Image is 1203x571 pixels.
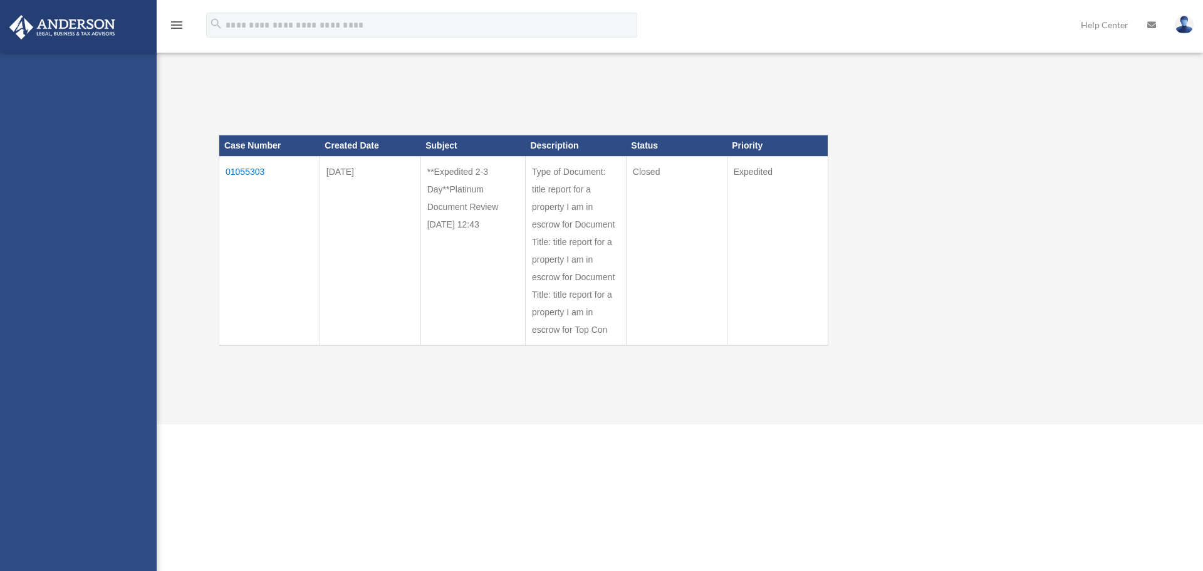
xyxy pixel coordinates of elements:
td: Closed [626,157,727,346]
th: Subject [420,135,525,157]
th: Description [526,135,627,157]
i: search [209,17,223,31]
td: 01055303 [219,157,320,346]
th: Status [626,135,727,157]
td: Type of Document: title report for a property I am in escrow for Document Title: title report for... [526,157,627,346]
th: Created Date [320,135,420,157]
td: **Expedited 2-3 Day**Platinum Document Review [DATE] 12:43 [420,157,525,346]
img: Anderson Advisors Platinum Portal [6,15,119,39]
th: Priority [727,135,828,157]
img: User Pic [1175,16,1194,34]
td: Expedited [727,157,828,346]
td: [DATE] [320,157,420,346]
i: menu [169,18,184,33]
a: menu [169,22,184,33]
th: Case Number [219,135,320,157]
